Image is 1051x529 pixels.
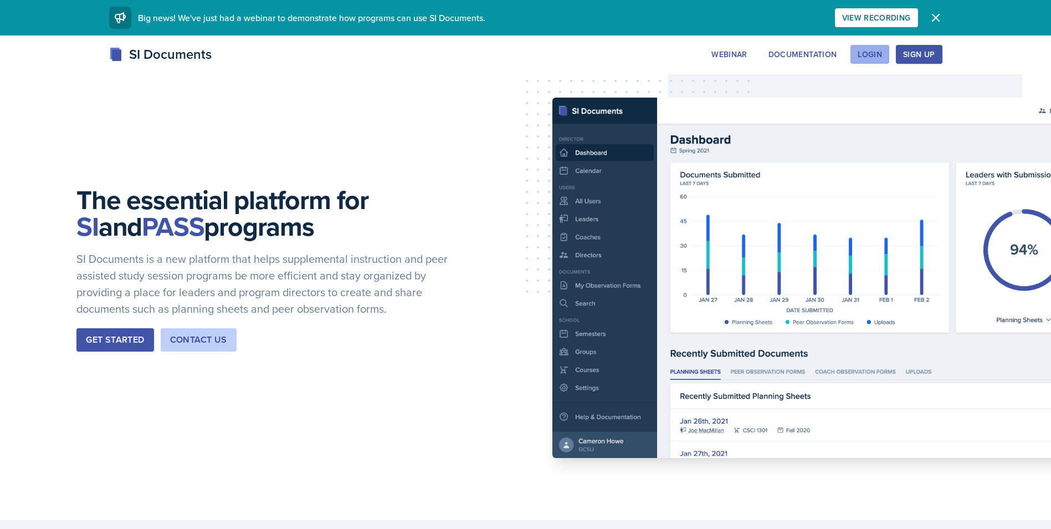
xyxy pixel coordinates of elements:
div: SI Documents [109,44,212,64]
div: Webinar [711,50,747,59]
button: Login [850,45,889,64]
button: Documentation [761,45,844,64]
button: Webinar [704,45,754,64]
button: View Recording [835,8,918,27]
button: Contact Us [161,328,237,352]
div: Contact Us [170,333,227,347]
div: Documentation [768,50,837,59]
div: Login [858,50,882,59]
button: Sign Up [896,45,942,64]
div: Sign Up [903,50,935,59]
div: View Recording [842,13,911,22]
span: Big news! We've just had a webinar to demonstrate how programs can use SI Documents. [138,12,485,24]
div: Get Started [86,333,144,347]
button: Get Started [76,328,153,352]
